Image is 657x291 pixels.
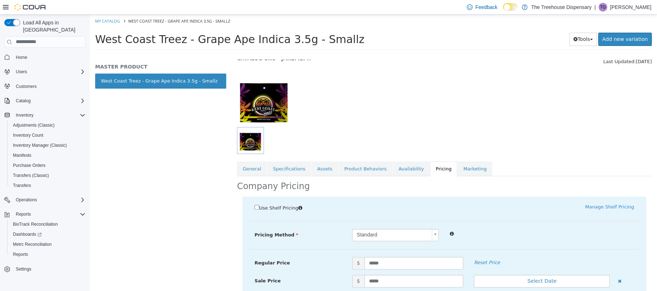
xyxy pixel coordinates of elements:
button: Inventory [1,110,88,120]
a: Dashboards [7,229,88,239]
span: [DATE] [546,44,562,50]
a: Specifications [177,147,221,162]
input: Use Shelf Pricing [165,190,169,195]
h2: Company Pricing [147,166,220,177]
button: Transfers (Classic) [7,170,88,180]
a: Product Behaviors [249,147,303,162]
span: Adjustments (Classic) [10,121,85,130]
button: Home [1,52,88,62]
span: Transfers [10,181,85,190]
span: Operations [13,196,85,204]
span: Catalog [16,98,31,104]
span: BioTrack Reconciliation [10,220,85,229]
p: The Treehouse Dispensary [531,3,591,11]
span: Reports [10,250,85,259]
button: Reports [13,210,34,219]
a: Add new variation [508,18,562,31]
button: Adjustments (Classic) [7,120,88,130]
button: Inventory [13,111,36,119]
a: Home [13,53,30,62]
a: Pricing [340,147,368,162]
button: Reports [1,209,88,219]
span: Operations [16,197,37,203]
em: Reset Price [384,245,410,250]
button: Metrc Reconciliation [7,239,88,249]
button: Catalog [1,96,88,106]
span: Last Updated: [513,44,546,50]
span: Standard [263,215,340,226]
img: 150 [147,58,201,112]
button: Operations [13,196,40,204]
span: Customers [13,82,85,91]
span: Feedback [475,4,497,11]
button: Inventory Manager (Classic) [7,140,88,150]
span: BioTrack Reconciliation [13,221,58,227]
span: Dashboards [10,230,85,239]
a: Transfers [10,181,34,190]
span: Inventory Manager (Classic) [10,141,85,150]
button: Select Date [384,260,520,273]
button: Inventory Count [7,130,88,140]
a: Inventory Count [10,131,46,140]
button: BioTrack Reconciliation [7,219,88,229]
a: BioTrack Reconciliation [10,220,61,229]
span: $ [262,260,275,273]
button: Tools [480,18,507,31]
span: Purchase Orders [10,161,85,170]
a: West Coast Treez - Grape Ape Indica 3.5g - Smallz [5,59,136,74]
span: West Coast Treez - Grape Ape Indica 3.5g - Smallz [38,4,140,9]
a: Settings [13,265,34,273]
span: Metrc Reconciliation [10,240,85,249]
span: Inventory [13,111,85,119]
button: Transfers [7,180,88,191]
a: Marketing [368,147,402,162]
span: Metrc Reconciliation [13,241,52,247]
span: Use Shelf Pricing [169,191,209,196]
span: Inventory Manager (Classic) [13,142,67,148]
span: Inventory [16,112,33,118]
a: Dashboards [10,230,45,239]
span: West Coast Treez - Grape Ape Indica 3.5g - Smallz [5,18,275,31]
span: Catalog [13,97,85,105]
span: Home [16,55,27,60]
a: Assets [222,147,248,162]
span: Dashboards [13,231,42,237]
span: Reports [16,211,31,217]
span: Inventory Count [13,132,43,138]
span: Settings [16,266,31,272]
a: Availability [303,147,340,162]
span: $ [262,242,275,255]
span: Transfers (Classic) [10,171,85,180]
button: Operations [1,195,88,205]
a: Transfers (Classic) [10,171,52,180]
p: | [594,3,596,11]
a: Manage Shelf Pricing [495,189,544,195]
span: Sale Price [165,263,191,269]
span: Users [13,67,85,76]
img: Cova [14,4,47,11]
span: Manifests [13,152,31,158]
a: Reports [10,250,31,259]
button: Customers [1,81,88,91]
button: Purchase Orders [7,160,88,170]
p: [PERSON_NAME] [610,3,651,11]
a: Manifests [10,151,34,160]
a: Purchase Orders [10,161,48,170]
div: Teresa Garcia [598,3,607,11]
span: TG [600,3,606,11]
a: My Catalog [5,4,30,9]
span: Settings [13,264,85,273]
button: Manifests [7,150,88,160]
span: Pricing Method [165,217,209,223]
span: Users [16,69,27,75]
a: Adjustments (Classic) [10,121,57,130]
a: General [147,147,177,162]
a: Metrc Reconciliation [10,240,55,249]
button: Users [13,67,30,76]
span: Manifests [10,151,85,160]
span: Customers [16,84,37,89]
a: Standard [262,214,349,226]
span: Regular Price [165,245,200,251]
button: Reports [7,249,88,259]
